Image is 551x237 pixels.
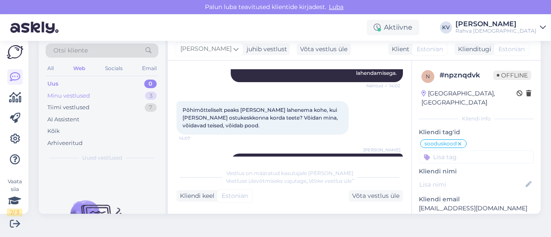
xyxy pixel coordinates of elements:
div: [PERSON_NAME] [455,21,536,28]
p: Kliendi tag'id [419,128,534,137]
div: Kliendi keel [176,191,214,200]
p: Kliendi email [419,195,534,204]
div: AI Assistent [47,115,79,124]
div: Web [71,63,87,74]
div: [GEOGRAPHIC_DATA], [GEOGRAPHIC_DATA] [421,89,517,107]
i: „Võtke vestlus üle” [306,178,354,184]
span: Estonian [417,45,443,54]
span: sooduskood [424,141,457,146]
div: juhib vestlust [243,45,287,54]
span: Offline [493,71,531,80]
input: Lisa tag [419,151,534,163]
div: Arhiveeritud [47,139,83,148]
div: 0 [144,80,157,88]
p: [EMAIL_ADDRESS][DOMAIN_NAME] [419,204,534,213]
div: Klient [388,45,409,54]
span: n [426,73,430,80]
a: [PERSON_NAME]Rahva [DEMOGRAPHIC_DATA] [455,21,546,34]
div: Võta vestlus üle [297,43,351,55]
span: [PERSON_NAME] [180,44,232,54]
p: Kliendi nimi [419,167,534,176]
div: 2 / 3 [7,209,22,216]
div: KV [440,22,452,34]
div: Vaata siia [7,178,22,216]
img: Askly Logo [7,45,23,59]
span: Estonian [222,191,248,200]
div: Aktiivne [367,20,419,35]
span: Otsi kliente [53,46,88,55]
div: # npznqdvk [440,70,493,80]
span: [PERSON_NAME] [363,147,400,153]
span: Vestluse ülevõtmiseks vajutage [226,178,354,184]
div: Minu vestlused [47,92,90,100]
span: Luba [326,3,346,11]
div: 7 [145,103,157,112]
div: Kõik [47,127,60,135]
div: Klienditugi [455,45,491,54]
div: Uus [47,80,59,88]
div: Socials [103,63,124,74]
div: Kliendi info [419,115,534,123]
span: Põhimõtteliselt peaks [PERSON_NAME] lahenema kohe, kui [PERSON_NAME] ostukeskkonna korda teete? V... [183,107,339,129]
div: Email [140,63,158,74]
input: Lisa nimi [419,180,524,189]
span: 14:07 [179,135,211,142]
div: Tiimi vestlused [47,103,90,112]
div: Rahva [DEMOGRAPHIC_DATA] [455,28,536,34]
span: Uued vestlused [82,154,122,162]
span: Vestlus on määratud kasutajale [PERSON_NAME] [226,170,353,176]
span: Estonian [498,45,525,54]
div: All [46,63,56,74]
div: 3 [145,92,157,100]
div: Võta vestlus üle [349,190,403,202]
span: Nähtud ✓ 14:02 [366,83,400,89]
